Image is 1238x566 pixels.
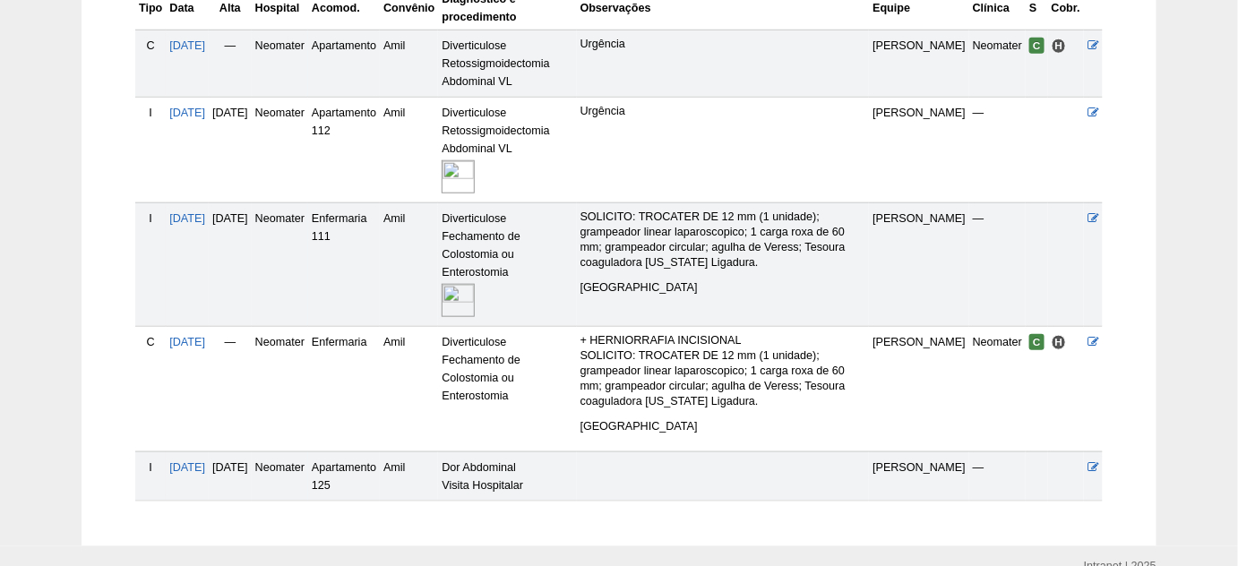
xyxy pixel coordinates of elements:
p: + HERNIORRAFIA INCISIONAL SOLICITO: TROCATER DE 12 mm (1 unidade); grampeador linear laparoscopic... [580,333,866,409]
a: [DATE] [169,107,205,119]
span: Confirmada [1029,38,1045,54]
td: Apartamento 125 [308,451,380,501]
span: Confirmada [1029,334,1045,350]
div: I [139,104,162,122]
td: — [209,30,252,97]
span: [DATE] [212,212,248,225]
p: SOLICITO: TROCATER DE 12 mm (1 unidade); grampeador linear laparoscopico; 1 carga roxa de 60 mm; ... [580,210,866,270]
a: [DATE] [169,212,205,225]
td: — [969,451,1026,501]
div: I [139,210,162,227]
td: Enfermaria [308,326,380,451]
span: Hospital [1052,39,1067,54]
span: [DATE] [212,461,248,474]
div: I [139,459,162,476]
p: Urgência [580,37,866,52]
td: Neomater [252,326,308,451]
td: Amil [380,97,438,202]
td: — [969,202,1026,326]
td: — [969,97,1026,202]
td: Diverticulose Fechamento de Colostomia ou Enterostomia [438,326,576,451]
td: Dor Abdominal Visita Hospitalar [438,451,576,501]
td: Apartamento 112 [308,97,380,202]
td: — [209,326,252,451]
td: [PERSON_NAME] [869,202,969,326]
a: [DATE] [169,461,205,474]
td: Neomater [252,202,308,326]
td: Amil [380,202,438,326]
td: [PERSON_NAME] [869,326,969,451]
td: Neomater [969,30,1026,97]
td: Diverticulose Fechamento de Colostomia ou Enterostomia [438,202,576,326]
td: Diverticulose Retossigmoidectomia Abdominal VL [438,30,576,97]
div: C [139,333,162,351]
td: Neomater [252,451,308,501]
td: [PERSON_NAME] [869,30,969,97]
td: [PERSON_NAME] [869,97,969,202]
p: Urgência [580,104,866,119]
span: [DATE] [212,107,248,119]
td: Amil [380,451,438,501]
td: Diverticulose Retossigmoidectomia Abdominal VL [438,97,576,202]
td: Amil [380,30,438,97]
td: [PERSON_NAME] [869,451,969,501]
td: Neomater [252,30,308,97]
p: [GEOGRAPHIC_DATA] [580,280,866,296]
td: Enfermaria 111 [308,202,380,326]
td: Neomater [252,97,308,202]
span: Hospital [1052,335,1067,350]
div: C [139,37,162,55]
td: Neomater [969,326,1026,451]
a: [DATE] [169,336,205,348]
td: Apartamento [308,30,380,97]
a: [DATE] [169,39,205,52]
p: [GEOGRAPHIC_DATA] [580,419,866,434]
td: Amil [380,326,438,451]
